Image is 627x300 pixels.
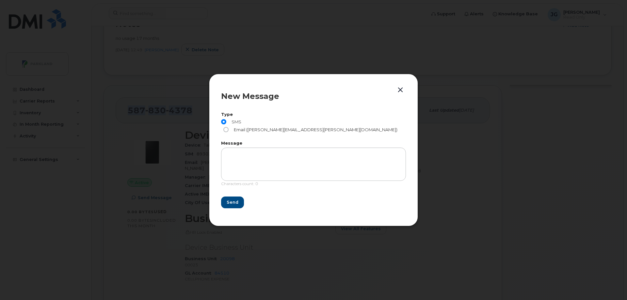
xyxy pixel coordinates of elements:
input: Email ([PERSON_NAME][EMAIL_ADDRESS][PERSON_NAME][DOMAIN_NAME]) [223,127,229,132]
span: Send [227,199,238,205]
div: Characters count: 0 [221,181,406,190]
input: SMS [221,119,226,124]
span: SMS [229,119,241,124]
span: Email ([PERSON_NAME][EMAIL_ADDRESS][PERSON_NAME][DOMAIN_NAME]) [231,127,397,132]
label: Type [221,113,406,117]
button: Send [221,197,244,208]
div: New Message [221,92,406,100]
label: Message [221,141,406,146]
